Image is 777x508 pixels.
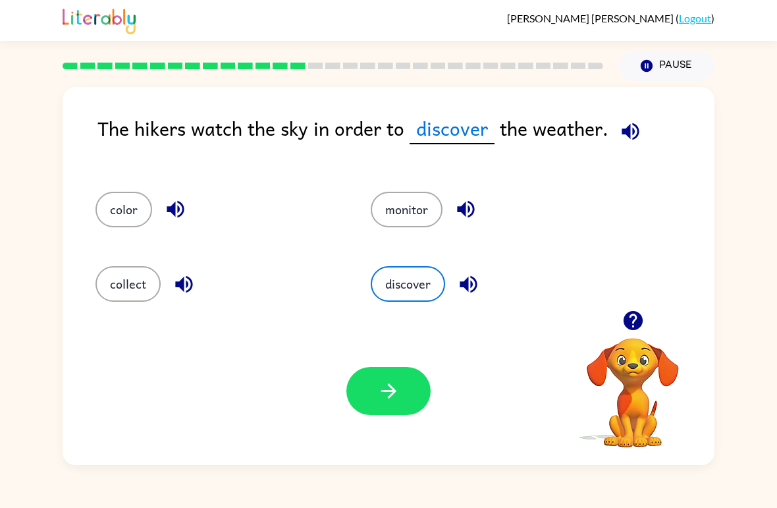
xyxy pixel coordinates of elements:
img: Literably [63,5,136,34]
button: collect [95,266,161,302]
a: Logout [679,12,711,24]
button: Pause [619,51,714,81]
video: Your browser must support playing .mp4 files to use Literably. Please try using another browser. [567,318,699,449]
button: monitor [371,192,442,227]
button: discover [371,266,445,302]
button: color [95,192,152,227]
span: discover [410,113,495,144]
div: The hikers watch the sky in order to the weather. [97,113,714,165]
span: [PERSON_NAME] [PERSON_NAME] [507,12,676,24]
div: ( ) [507,12,714,24]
